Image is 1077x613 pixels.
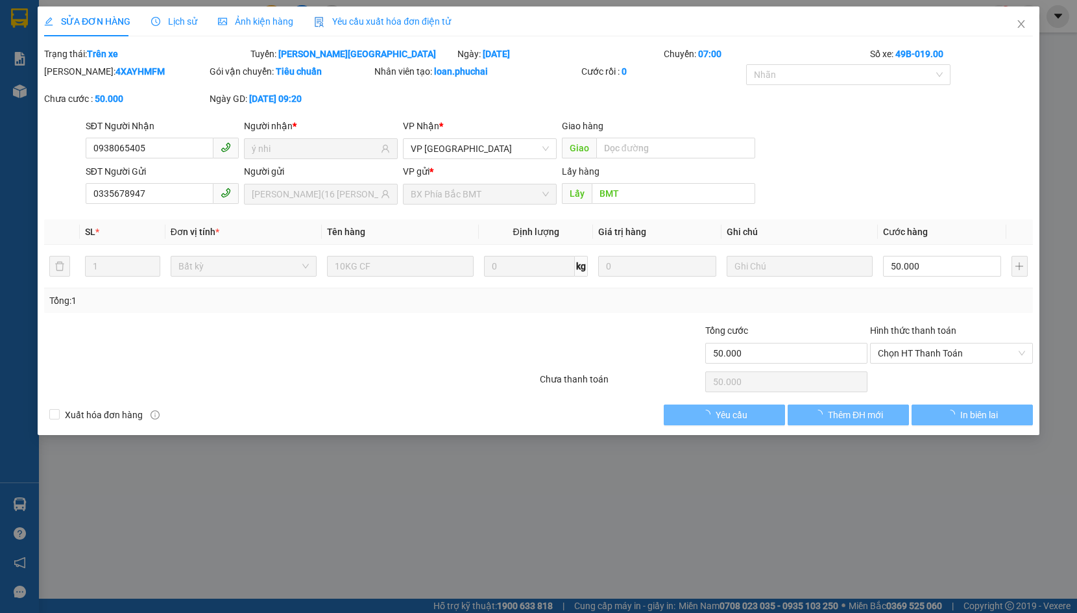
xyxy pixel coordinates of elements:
[946,410,960,419] span: loading
[221,142,231,153] span: phone
[252,187,378,201] input: Tên người gửi
[622,66,627,77] b: 0
[562,121,603,131] span: Giao hàng
[151,410,160,419] span: info-circle
[86,119,239,133] div: SĐT Người Nhận
[178,256,309,276] span: Bất kỳ
[562,138,596,158] span: Giao
[828,408,883,422] span: Thêm ĐH mới
[327,227,365,237] span: Tên hàng
[210,92,372,106] div: Ngày GD:
[87,49,118,59] b: Trên xe
[44,16,130,27] span: SỬA ĐƠN HÀNG
[210,64,372,79] div: Gói vận chuyển:
[562,166,599,177] span: Lấy hàng
[403,121,439,131] span: VP Nhận
[44,17,53,26] span: edit
[716,408,747,422] span: Yêu cầu
[1003,6,1039,43] button: Close
[562,183,592,204] span: Lấy
[278,49,436,59] b: [PERSON_NAME][GEOGRAPHIC_DATA]
[95,94,123,104] b: 50.000
[434,66,488,77] b: loan.phuchai
[44,92,207,106] div: Chưa cước :
[960,408,998,422] span: In biên lai
[244,164,398,179] div: Người gửi
[598,256,716,277] input: 0
[249,47,455,61] div: Tuyến:
[483,49,510,59] b: [DATE]
[327,256,474,277] input: VD: Bàn, Ghế
[244,119,398,133] div: Người nhận
[721,219,878,245] th: Ghi chú
[912,405,1033,425] button: In biên lai
[374,64,578,79] div: Nhân viên tạo:
[171,227,219,237] span: Đơn vị tính
[403,164,557,179] div: VP gửi
[664,405,785,425] button: Yêu cầu
[581,64,744,79] div: Cước rồi :
[44,64,207,79] div: [PERSON_NAME]:
[314,17,324,27] img: icon
[596,138,755,158] input: Dọc đường
[895,49,943,59] b: 49B-019.00
[662,47,869,61] div: Chuyến:
[869,47,1034,61] div: Số xe:
[314,16,451,27] span: Yêu cầu xuất hóa đơn điện tử
[218,17,227,26] span: picture
[592,183,755,204] input: Dọc đường
[85,227,95,237] span: SL
[218,16,293,27] span: Ảnh kiện hàng
[538,372,704,395] div: Chưa thanh toán
[513,227,559,237] span: Định lượng
[1018,349,1026,357] span: close-circle
[151,17,160,26] span: clock-circle
[1011,256,1028,277] button: plus
[705,325,748,336] span: Tổng cước
[49,294,416,308] div: Tổng: 1
[575,256,588,277] span: kg
[221,188,231,198] span: phone
[788,405,909,425] button: Thêm ĐH mới
[151,16,197,27] span: Lịch sử
[49,256,70,277] button: delete
[883,227,928,237] span: Cước hàng
[870,325,956,336] label: Hình thức thanh toán
[252,142,378,156] input: Tên người nhận
[411,184,549,204] span: BX Phía Bắc BMT
[456,47,662,61] div: Ngày:
[60,408,148,422] span: Xuất hóa đơn hàng
[276,66,322,77] b: Tiêu chuẩn
[249,94,302,104] b: [DATE] 09:20
[381,190,390,199] span: user
[727,256,873,277] input: Ghi Chú
[1016,19,1026,29] span: close
[411,139,549,158] span: VP Đà Lạt
[381,144,390,153] span: user
[814,410,828,419] span: loading
[43,47,249,61] div: Trạng thái:
[86,164,239,179] div: SĐT Người Gửi
[701,410,716,419] span: loading
[698,49,721,59] b: 07:00
[115,66,165,77] b: 4XAYHMFM
[598,227,646,237] span: Giá trị hàng
[878,344,1025,363] span: Chọn HT Thanh Toán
